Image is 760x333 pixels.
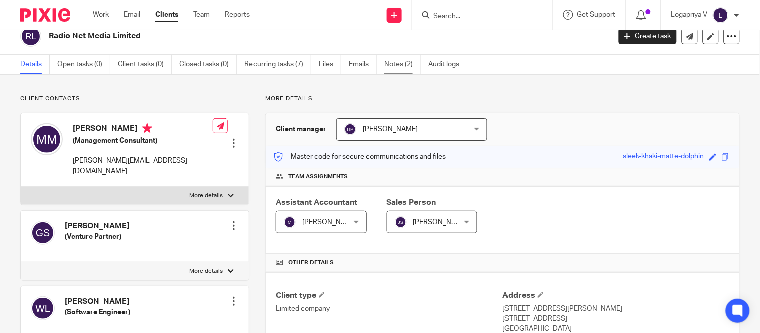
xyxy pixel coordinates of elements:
a: Work [93,10,109,20]
p: More details [265,95,740,103]
p: Limited company [276,304,502,314]
a: Notes (2) [384,55,421,74]
p: More details [189,267,223,275]
h5: (Venture Partner) [65,232,129,242]
span: [PERSON_NAME] [363,126,418,133]
p: [STREET_ADDRESS][PERSON_NAME] [502,304,729,314]
a: Clients [155,10,178,20]
img: svg%3E [31,123,63,155]
a: Recurring tasks (7) [244,55,311,74]
img: svg%3E [20,26,41,47]
h5: (Management Consultant) [73,136,213,146]
i: Primary [142,123,152,133]
span: Get Support [577,11,616,18]
h4: [PERSON_NAME] [65,296,130,307]
p: Client contacts [20,95,249,103]
a: Team [193,10,210,20]
img: svg%3E [395,216,407,228]
h4: [PERSON_NAME] [65,221,129,231]
div: sleek-khaki-matte-dolphin [623,151,704,163]
img: svg%3E [344,123,356,135]
img: svg%3E [284,216,296,228]
span: Assistant Accountant [276,198,357,206]
h3: Client manager [276,124,326,134]
a: Audit logs [428,55,467,74]
span: [PERSON_NAME] [302,219,357,226]
img: svg%3E [713,7,729,23]
a: Create task [619,28,677,44]
img: Pixie [20,8,70,22]
img: svg%3E [31,221,55,245]
a: Closed tasks (0) [179,55,237,74]
span: Sales Person [387,198,436,206]
p: Master code for secure communications and files [273,152,446,162]
a: Emails [349,55,377,74]
h2: Radio Net Media Limited [49,31,492,41]
h4: [PERSON_NAME] [73,123,213,136]
h5: (Software Engineer) [65,307,130,317]
a: Email [124,10,140,20]
span: Team assignments [288,173,348,181]
h4: Address [502,290,729,301]
a: Files [319,55,341,74]
input: Search [432,12,523,21]
p: More details [189,192,223,200]
p: [PERSON_NAME][EMAIL_ADDRESS][DOMAIN_NAME] [73,156,213,176]
span: Other details [288,259,334,267]
p: [STREET_ADDRESS] [502,314,729,324]
p: Logapriya V [671,10,708,20]
a: Client tasks (0) [118,55,172,74]
img: svg%3E [31,296,55,320]
h4: Client type [276,290,502,301]
span: [PERSON_NAME] [413,219,468,226]
a: Open tasks (0) [57,55,110,74]
a: Details [20,55,50,74]
a: Reports [225,10,250,20]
